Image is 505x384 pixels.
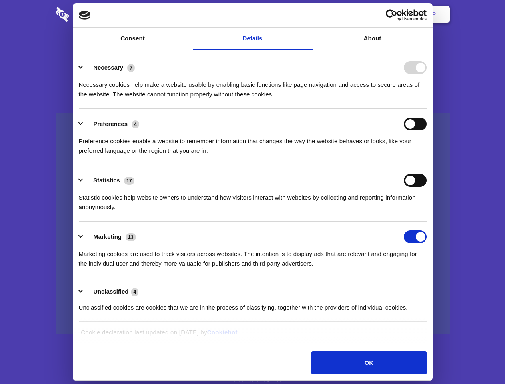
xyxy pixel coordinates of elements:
h1: Eliminate Slack Data Loss. [56,36,450,65]
a: About [313,28,433,50]
span: 4 [132,120,139,128]
button: Preferences (4) [79,118,144,130]
a: Consent [73,28,193,50]
button: Statistics (17) [79,174,140,187]
img: logo [79,11,91,20]
span: 4 [131,288,139,296]
a: Usercentrics Cookiebot - opens in a new window [357,9,427,21]
a: Cookiebot [207,329,238,336]
div: Marketing cookies are used to track visitors across websites. The intention is to display ads tha... [79,243,427,268]
a: Pricing [235,2,269,27]
span: 13 [126,233,136,241]
img: logo-wordmark-white-trans-d4663122ce5f474addd5e946df7df03e33cb6a1c49d2221995e7729f52c070b2.svg [56,7,124,22]
button: Unclassified (4) [79,287,144,297]
div: Cookie declaration last updated on [DATE] by [75,328,430,343]
a: Contact [324,2,361,27]
button: OK [311,351,426,374]
button: Necessary (7) [79,61,140,74]
span: 7 [127,64,135,72]
label: Necessary [93,64,123,71]
button: Marketing (13) [79,230,141,243]
a: Login [363,2,397,27]
label: Marketing [93,233,122,240]
label: Statistics [93,177,120,184]
h4: Auto-redaction of sensitive data, encrypted data sharing and self-destructing private chats. Shar... [56,73,450,99]
div: Preference cookies enable a website to remember information that changes the way the website beha... [79,130,427,156]
a: Wistia video thumbnail [56,113,450,335]
iframe: Drift Widget Chat Controller [465,344,495,374]
a: Details [193,28,313,50]
div: Statistic cookies help website owners to understand how visitors interact with websites by collec... [79,187,427,212]
div: Necessary cookies help make a website usable by enabling basic functions like page navigation and... [79,74,427,99]
label: Preferences [93,120,128,127]
span: 17 [124,177,134,185]
div: Unclassified cookies are cookies that we are in the process of classifying, together with the pro... [79,297,427,312]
